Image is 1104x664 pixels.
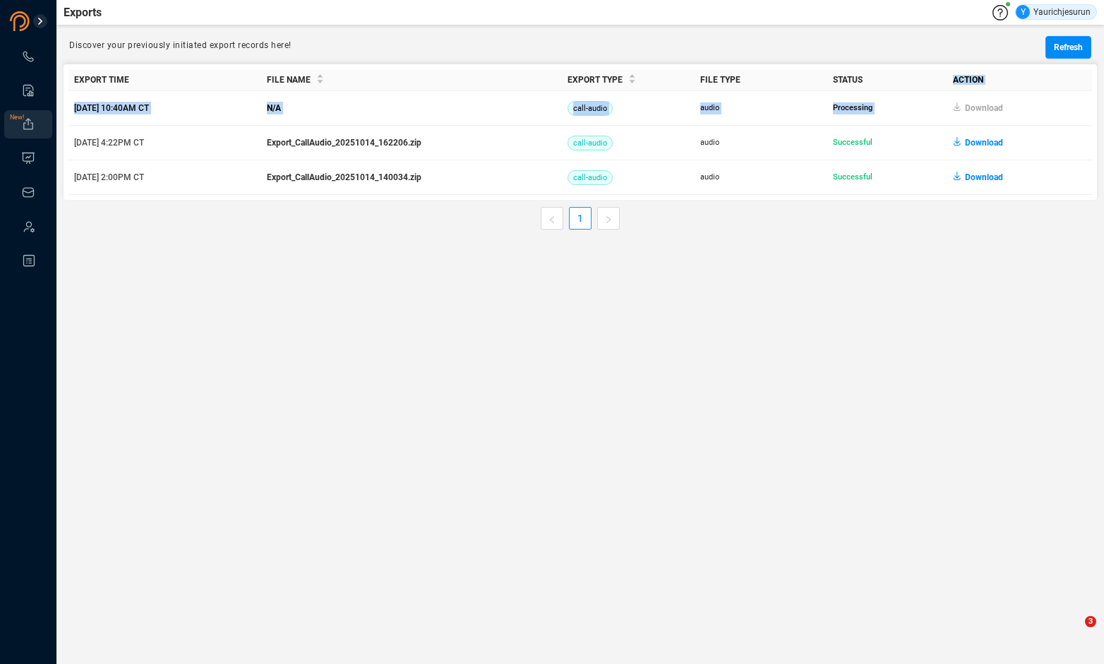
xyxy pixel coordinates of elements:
th: Action [947,69,1092,91]
span: caret-up [316,72,324,80]
li: Next Page [597,207,620,230]
td: audio [695,91,827,126]
li: Inbox [4,178,52,206]
button: Refresh [1045,36,1091,59]
td: Export_CallAudio_20251014_162206.zip [261,126,562,160]
span: 3 [1085,616,1096,627]
button: Download [954,166,1003,189]
button: Download [954,131,1003,154]
span: Refresh [1054,36,1083,59]
th: Status [827,69,948,91]
li: Smart Reports [4,76,52,105]
td: Export_CallAudio_20251014_140034.zip [261,160,562,195]
span: File Name [267,75,311,85]
td: audio [695,126,827,160]
span: Discover your previously initiated export records here! [69,40,292,50]
li: Exports [4,110,52,138]
span: Download [965,166,1003,189]
span: Processing [833,103,872,112]
th: File Type [695,69,827,91]
a: 1 [570,208,591,229]
span: Download [965,131,1003,154]
span: caret-down [316,78,324,85]
span: Export Type [568,75,623,85]
span: Successful [833,138,872,147]
span: [DATE] 10:40AM CT [74,103,149,113]
span: call-audio [568,136,613,150]
li: Visuals [4,144,52,172]
div: Yaurichjesurun [1016,5,1091,19]
span: Successful [833,172,872,182]
li: Previous Page [541,207,563,230]
button: left [541,207,563,230]
span: left [548,215,556,224]
button: right [597,207,620,230]
iframe: Intercom live chat [1056,616,1090,650]
span: Y [1021,5,1026,19]
img: prodigal-logo [10,11,88,31]
span: caret-up [628,72,636,80]
span: caret-down [628,78,636,85]
span: Exports [64,4,102,21]
td: audio [695,160,827,195]
span: New! [10,103,24,131]
th: Export Time [68,69,261,91]
span: [DATE] 4:22PM CT [74,138,144,148]
a: New! [21,117,35,131]
span: call-audio [568,170,613,185]
td: N/A [261,91,562,126]
li: 1 [569,207,592,230]
span: [DATE] 2:00PM CT [74,172,144,182]
li: Interactions [4,42,52,71]
span: right [604,215,613,224]
span: call-audio [568,101,613,116]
